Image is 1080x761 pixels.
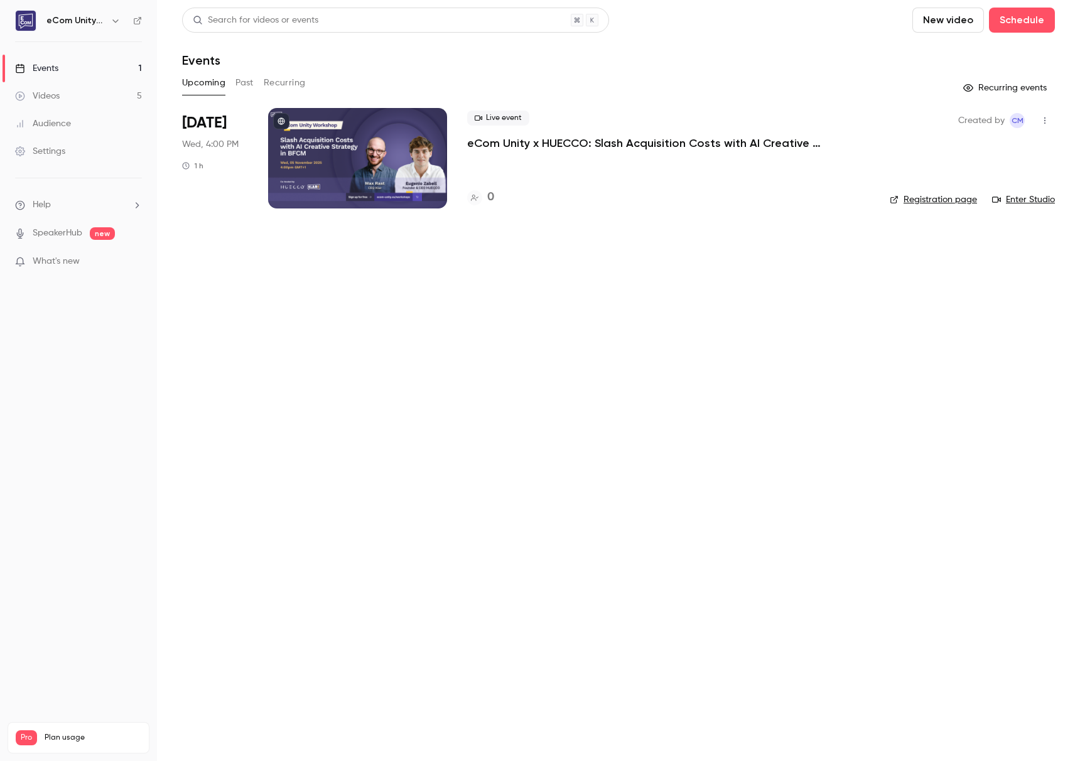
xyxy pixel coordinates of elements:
[15,62,58,75] div: Events
[467,189,494,206] a: 0
[487,189,494,206] h4: 0
[1012,113,1023,128] span: CM
[33,255,80,268] span: What's new
[16,730,37,745] span: Pro
[90,227,115,240] span: new
[16,11,36,31] img: eCom Unity Workshops
[1010,113,1025,128] span: Celina Mau
[992,193,1055,206] a: Enter Studio
[958,78,1055,98] button: Recurring events
[989,8,1055,33] button: Schedule
[467,136,844,151] a: eCom Unity x HUECCO: Slash Acquisition Costs with AI Creative Strategy in BFCM
[182,161,203,171] div: 1 h
[912,8,984,33] button: New video
[182,53,220,68] h1: Events
[958,113,1005,128] span: Created by
[890,193,977,206] a: Registration page
[182,73,225,93] button: Upcoming
[15,145,65,158] div: Settings
[33,198,51,212] span: Help
[182,108,248,208] div: Nov 5 Wed, 4:00 PM (Europe/Berlin)
[467,111,529,126] span: Live event
[15,90,60,102] div: Videos
[46,14,105,27] h6: eCom Unity Workshops
[33,227,82,240] a: SpeakerHub
[182,138,239,151] span: Wed, 4:00 PM
[235,73,254,93] button: Past
[182,113,227,133] span: [DATE]
[15,117,71,130] div: Audience
[15,198,142,212] li: help-dropdown-opener
[45,733,141,743] span: Plan usage
[127,256,142,267] iframe: Noticeable Trigger
[193,14,318,27] div: Search for videos or events
[264,73,306,93] button: Recurring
